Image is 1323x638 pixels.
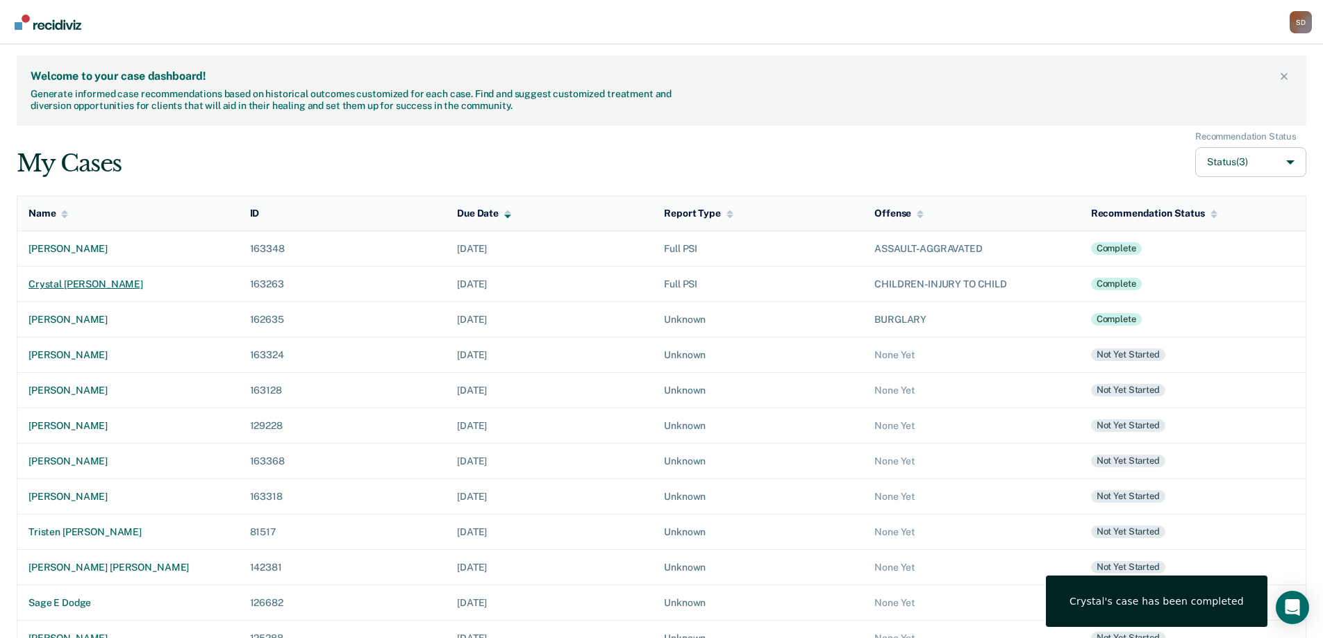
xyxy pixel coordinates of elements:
td: [DATE] [446,266,653,301]
td: 163368 [239,443,446,478]
td: [DATE] [446,372,653,408]
div: Open Intercom Messenger [1276,591,1309,624]
td: Unknown [653,372,863,408]
div: Not yet started [1091,561,1165,573]
td: [DATE] [446,585,653,620]
div: Welcome to your case dashboard! [31,69,1276,83]
td: 126682 [239,585,446,620]
div: Recommendation Status [1195,131,1297,142]
div: tristen [PERSON_NAME] [28,526,228,538]
div: [PERSON_NAME] [28,491,228,503]
td: 163318 [239,478,446,514]
td: [DATE] [446,230,653,266]
div: None Yet [874,385,1068,396]
td: Full PSI [653,266,863,301]
div: Recommendation Status [1091,208,1217,219]
div: BURGLARY [874,314,1068,326]
div: CHILDREN-INJURY TO CHILD [874,278,1068,290]
button: Status(3) [1195,147,1306,177]
td: Unknown [653,408,863,443]
div: Name [28,208,68,219]
div: Not yet started [1091,526,1165,538]
div: Offense [874,208,924,219]
div: [PERSON_NAME] [28,314,228,326]
td: Unknown [653,585,863,620]
div: [PERSON_NAME] [PERSON_NAME] [28,562,228,573]
td: 163324 [239,337,446,372]
div: Complete [1091,242,1142,255]
div: None Yet [874,455,1068,467]
div: None Yet [874,597,1068,609]
img: Recidiviz [15,15,81,30]
td: [DATE] [446,408,653,443]
div: Generate informed case recommendations based on historical outcomes customized for each case. Fin... [31,88,676,112]
div: Not yet started [1091,455,1165,467]
div: None Yet [874,349,1068,361]
div: Not yet started [1091,490,1165,503]
td: [DATE] [446,514,653,549]
td: [DATE] [446,549,653,585]
div: None Yet [874,491,1068,503]
div: S D [1290,11,1312,33]
div: None Yet [874,526,1068,538]
div: Not yet started [1091,419,1165,432]
div: crystal [PERSON_NAME] [28,278,228,290]
div: [PERSON_NAME] [28,243,228,255]
td: [DATE] [446,301,653,337]
td: 162635 [239,301,446,337]
td: Unknown [653,443,863,478]
td: 142381 [239,549,446,585]
td: Unknown [653,301,863,337]
div: ID [250,208,260,219]
td: 81517 [239,514,446,549]
td: 163128 [239,372,446,408]
td: Unknown [653,549,863,585]
td: [DATE] [446,478,653,514]
td: Unknown [653,337,863,372]
td: [DATE] [446,337,653,372]
div: Due Date [457,208,511,219]
div: ASSAULT-AGGRAVATED [874,243,1068,255]
td: Unknown [653,478,863,514]
td: 129228 [239,408,446,443]
td: [DATE] [446,443,653,478]
div: Not yet started [1091,384,1165,396]
div: None Yet [874,562,1068,573]
div: Complete [1091,313,1142,326]
div: My Cases [17,149,122,178]
td: Unknown [653,514,863,549]
div: Report Type [664,208,733,219]
td: 163263 [239,266,446,301]
div: [PERSON_NAME] [28,349,228,361]
div: None Yet [874,420,1068,432]
div: Complete [1091,278,1142,290]
div: [PERSON_NAME] [28,420,228,432]
span: Crystal 's case has been completed [1070,595,1244,607]
div: sage e dodge [28,597,228,609]
button: Profile dropdown button [1290,11,1312,33]
div: [PERSON_NAME] [28,455,228,467]
div: Not yet started [1091,349,1165,361]
td: 163348 [239,230,446,266]
div: [PERSON_NAME] [28,385,228,396]
td: Full PSI [653,230,863,266]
